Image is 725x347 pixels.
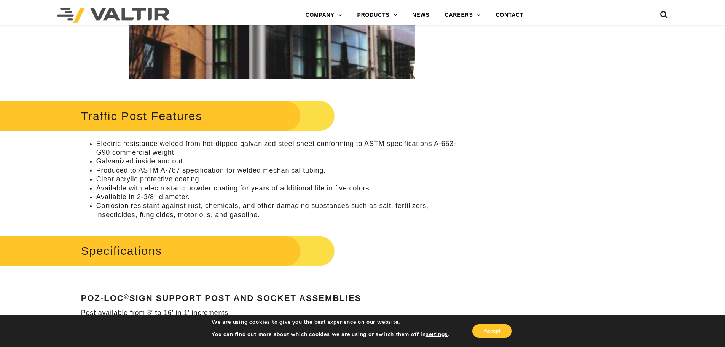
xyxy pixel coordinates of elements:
p: You can find out more about which cookies we are using or switch them off in . [212,331,449,338]
li: Corrosion resistant against rust, chemicals, and other damaging substances such as salt, fertiliz... [96,201,463,219]
li: Produced to ASTM A-787 specification for welded mechanical tubing. [96,166,463,175]
li: Available in 2-3/8″ diameter. [96,193,463,201]
li: Clear acrylic protective coating. [96,175,463,184]
button: settings [426,331,448,338]
p: We are using cookies to give you the best experience on our website. [212,319,449,326]
a: COMPANY [298,8,350,23]
a: PRODUCTS [350,8,405,23]
li: Electric resistance welded from hot-dipped galvanized steel sheet conforming to ASTM specificatio... [96,139,463,157]
a: CAREERS [437,8,488,23]
a: CONTACT [488,8,531,23]
strong: POZ-LOC Sign Support Post and Socket Assemblies [81,293,362,303]
sup: ® [124,293,129,300]
li: Available with electrostatic powder coating for years of additional life in five colors. [96,184,463,193]
li: Galvanized inside and out. [96,157,463,166]
a: NEWS [405,8,437,23]
p: Post available from 8′ to 16′ in 1′ increments [81,309,463,317]
button: Accept [472,324,512,338]
img: Valtir [57,8,169,23]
